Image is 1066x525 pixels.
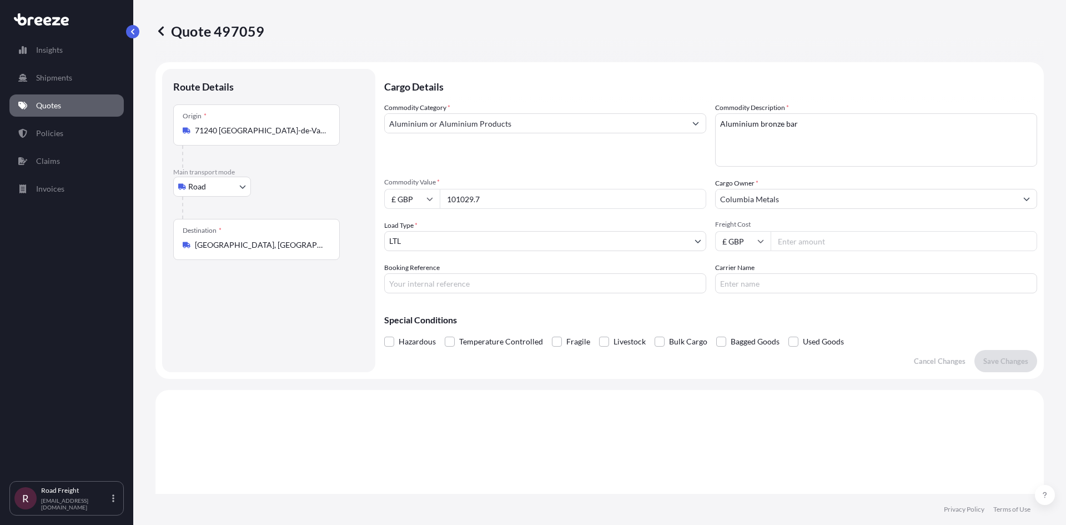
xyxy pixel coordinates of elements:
span: LTL [389,236,401,247]
input: Type amount [440,189,706,209]
label: Cargo Owner [715,178,758,189]
p: Shipments [36,72,72,83]
span: Freight Cost [715,220,1037,229]
button: Show suggestions [1017,189,1037,209]
a: Invoices [9,178,124,200]
input: Select a commodity type [385,113,686,133]
span: Hazardous [399,333,436,350]
a: Terms of Use [993,505,1030,514]
p: Quote 497059 [155,22,264,40]
p: Road Freight [41,486,110,495]
p: Invoices [36,183,64,194]
p: Policies [36,128,63,139]
p: Main transport mode [173,168,364,177]
a: Policies [9,122,124,144]
div: Destination [183,226,222,235]
p: [EMAIL_ADDRESS][DOMAIN_NAME] [41,497,110,511]
span: Used Goods [803,333,844,350]
p: Cargo Details [384,69,1037,102]
p: Special Conditions [384,316,1037,324]
a: Quotes [9,94,124,117]
a: Claims [9,150,124,172]
a: Insights [9,39,124,61]
span: Road [188,181,206,192]
input: Enter name [715,273,1037,293]
a: Privacy Policy [944,505,984,514]
label: Commodity Category [384,102,450,113]
span: R [22,493,29,504]
input: Full name [716,189,1017,209]
label: Carrier Name [715,262,755,273]
button: LTL [384,231,706,251]
button: Show suggestions [686,113,706,133]
textarea: Aluminium bronze bar [715,113,1037,167]
button: Select transport [173,177,251,197]
input: Destination [195,239,326,251]
span: Commodity Value [384,178,706,187]
p: Claims [36,156,60,167]
button: Save Changes [974,350,1037,372]
input: Enter amount [771,231,1037,251]
span: Load Type [384,220,418,231]
input: Your internal reference [384,273,706,293]
span: Bagged Goods [731,333,780,350]
label: Commodity Description [715,102,789,113]
div: Origin [183,112,207,121]
a: Shipments [9,67,124,89]
p: Quotes [36,100,61,111]
span: Livestock [614,333,646,350]
input: Origin [195,125,326,136]
span: Temperature Controlled [459,333,543,350]
p: Route Details [173,80,234,93]
span: Bulk Cargo [669,333,707,350]
p: Insights [36,44,63,56]
p: Save Changes [983,356,1028,367]
p: Cancel Changes [914,356,966,367]
label: Booking Reference [384,262,440,273]
span: Fragile [566,333,590,350]
button: Cancel Changes [905,350,974,372]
